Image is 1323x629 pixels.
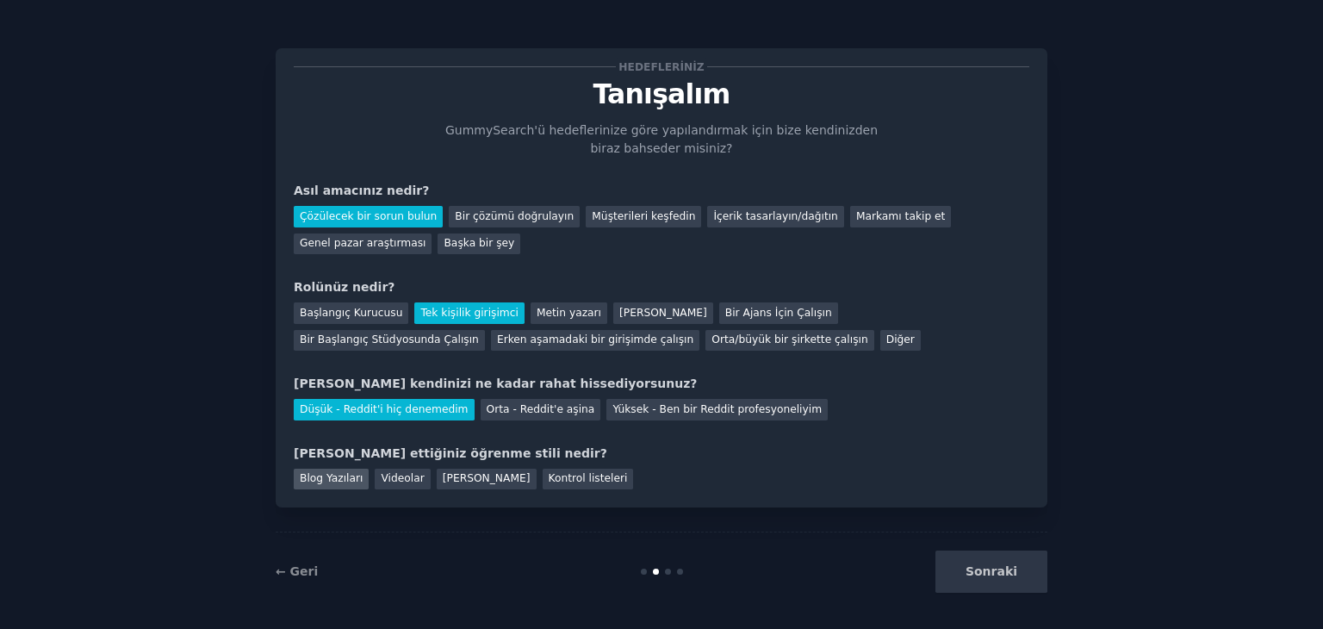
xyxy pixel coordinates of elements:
[300,333,479,346] font: Bir Başlangıç ​​Stüdyosunda Çalışın
[294,446,607,460] font: [PERSON_NAME] ettiğiniz öğrenme stili nedir?
[445,123,878,155] font: GummySearch'ü hedeflerinize göre yapılandırmak için bize kendinizden biraz bahseder misiniz?
[300,307,402,319] font: Başlangıç ​​Kurucusu
[444,237,514,249] font: Başka bir şey
[455,210,574,222] font: Bir çözümü doğrulayın
[711,333,867,346] font: Orta/büyük bir şirkette çalışın
[294,184,429,197] font: Asıl amacınız nedir?
[713,210,837,222] font: İçerik tasarlayın/dağıtın
[886,333,915,346] font: Diğer
[300,237,425,249] font: Genel pazar araştırması
[618,61,704,73] font: Hedefleriniz
[300,403,469,415] font: Düşük - Reddit'i hiç denemedim
[300,210,437,222] font: Çözülecek bir sorun bulun
[276,564,318,578] a: ← Geri
[497,333,693,346] font: Erken aşamadaki bir girişimde çalışın
[537,307,601,319] font: Metin yazarı
[420,307,518,319] font: Tek kişilik girişimci
[593,78,730,109] font: Tanışalım
[856,210,946,222] font: Markamı takip et
[381,472,424,484] font: Videolar
[300,472,363,484] font: Blog Yazıları
[592,210,695,222] font: Müşterileri keşfedin
[619,307,707,319] font: [PERSON_NAME]
[612,403,822,415] font: Yüksek - Ben bir Reddit profesyoneliyim
[294,377,697,390] font: [PERSON_NAME] kendinizi ne kadar rahat hissediyorsunuz?
[487,403,595,415] font: Orta - Reddit'e aşina
[443,472,531,484] font: [PERSON_NAME]
[549,472,628,484] font: Kontrol listeleri
[294,280,394,294] font: Rolünüz nedir?
[725,307,832,319] font: Bir Ajans İçin Çalışın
